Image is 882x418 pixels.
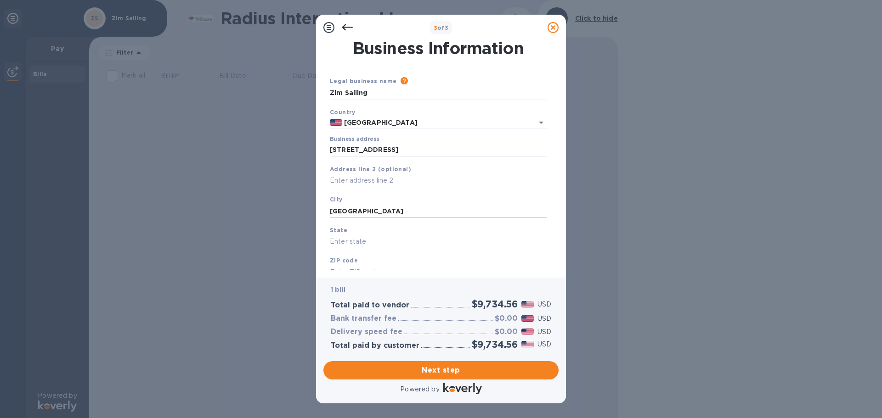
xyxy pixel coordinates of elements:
[537,327,551,337] p: USD
[434,24,449,31] b: of 3
[443,383,482,394] img: Logo
[331,301,409,310] h3: Total paid to vendor
[521,301,534,307] img: USD
[472,298,518,310] h2: $9,734.56
[331,286,345,293] b: 1 bill
[330,204,547,218] input: Enter city
[330,137,379,142] label: Business address
[323,361,559,379] button: Next step
[537,340,551,349] p: USD
[330,86,547,100] input: Enter legal business name
[330,166,411,173] b: Address line 2 (optional)
[330,78,397,84] b: Legal business name
[495,314,518,323] h3: $0.00
[330,174,547,188] input: Enter address line 2
[434,24,437,31] span: 3
[331,328,402,336] h3: Delivery speed fee
[330,257,358,264] b: ZIP code
[330,265,547,279] input: Enter ZIP code
[495,328,518,336] h3: $0.00
[331,314,396,323] h3: Bank transfer fee
[328,39,548,58] h1: Business Information
[342,117,521,128] input: Select country
[472,339,518,350] h2: $9,734.56
[521,329,534,335] img: USD
[330,227,347,234] b: State
[400,385,439,394] p: Powered by
[330,235,547,249] input: Enter state
[521,341,534,347] img: USD
[330,196,343,203] b: City
[331,365,551,376] span: Next step
[330,109,356,116] b: Country
[330,143,547,157] input: Enter address
[537,300,551,309] p: USD
[521,315,534,322] img: USD
[331,341,419,350] h3: Total paid by customer
[330,119,342,126] img: US
[537,314,551,323] p: USD
[535,116,548,129] button: Open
